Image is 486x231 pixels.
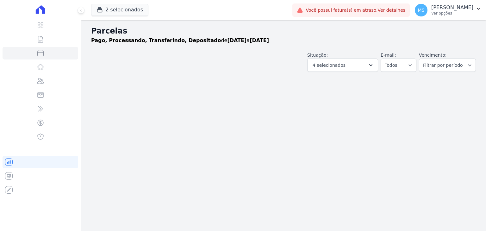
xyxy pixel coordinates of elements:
[250,37,269,43] strong: [DATE]
[307,53,328,58] label: Situação:
[431,4,473,11] p: [PERSON_NAME]
[410,1,486,19] button: MS [PERSON_NAME] Ver opções
[91,4,148,16] button: 2 selecionados
[91,37,221,43] strong: Pago, Processando, Transferindo, Depositado
[91,37,269,44] p: de a
[378,8,406,13] a: Ver detalhes
[227,37,246,43] strong: [DATE]
[381,53,396,58] label: E-mail:
[431,11,473,16] p: Ver opções
[419,53,446,58] label: Vencimento:
[418,8,425,12] span: MS
[313,61,346,69] span: 4 selecionados
[306,7,405,14] span: Você possui fatura(s) em atraso.
[307,59,378,72] button: 4 selecionados
[91,25,476,37] h2: Parcelas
